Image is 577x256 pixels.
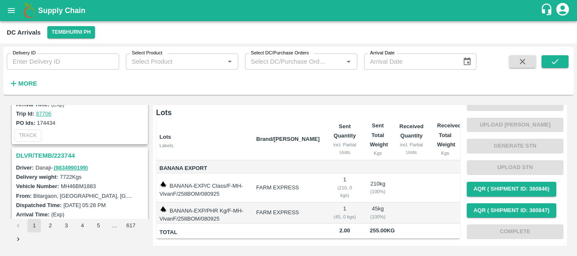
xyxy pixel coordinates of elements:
[370,50,395,57] label: Arrival Date
[63,202,106,208] label: [DATE] 05:28 PM
[38,6,85,15] b: Supply Chain
[16,183,59,189] label: Vehicle Number:
[334,123,356,139] b: Sent Quantity
[61,183,96,189] label: MH46BM1883
[128,56,222,67] input: Select Product
[60,174,82,180] label: 7722 Kgs
[35,164,89,171] span: Danaji -
[343,56,354,67] button: Open
[160,206,166,213] img: weight
[363,173,392,202] td: 210 kg
[160,134,171,140] b: Lots
[160,228,250,237] span: Total
[370,122,388,148] b: Sent Total Weight
[16,174,58,180] label: Delivery weight:
[7,27,41,38] div: DC Arrivals
[160,142,250,149] div: Labels
[333,213,357,221] div: ( 45, 0 kgs)
[16,101,49,108] label: Arrival Time:
[400,123,424,139] b: Received Quantity
[251,50,309,57] label: Select DC/Purchase Orders
[333,141,357,156] div: incl. Partial Units
[36,110,51,117] a: 87706
[250,173,327,202] td: FARM EXPRESS
[540,3,555,18] div: customer-support
[16,211,49,218] label: Arrival Time:
[364,54,456,70] input: Arrival Date
[370,149,386,157] div: Kgs
[370,188,386,195] div: ( 100 %)
[47,26,95,38] button: Select DC
[256,136,320,142] b: Brand/[PERSON_NAME]
[13,50,35,57] label: Delivery ID
[437,149,453,157] div: Kgs
[224,56,235,67] button: Open
[7,76,39,91] button: More
[363,202,392,224] td: 45 kg
[16,193,32,199] label: From:
[33,192,298,199] label: Bitargaon, [GEOGRAPHIC_DATA], [GEOGRAPHIC_DATA], [GEOGRAPHIC_DATA], [GEOGRAPHIC_DATA]
[44,219,57,232] button: Go to page 2
[16,150,146,161] h3: DLVR/TEMB/223744
[370,213,386,221] div: ( 100 %)
[18,80,37,87] strong: More
[437,122,461,148] b: Received Total Weight
[16,120,35,126] label: PO Ids:
[108,222,121,230] div: …
[156,107,460,119] h6: Lots
[60,219,73,232] button: Go to page 3
[467,182,556,197] button: AQR ( Shipment Id: 360846)
[160,164,250,173] span: Banana Export
[7,54,119,70] input: Enter Delivery ID
[370,227,395,234] span: 255.00 Kg
[10,219,150,246] nav: pagination navigation
[54,164,88,171] a: (9834990199)
[250,202,327,224] td: FARM EXPRESS
[16,202,62,208] label: Dispatched Time:
[399,141,423,156] div: incl. Partial Units
[132,50,162,57] label: Select Product
[2,1,21,20] button: open drawer
[248,56,330,67] input: Select DC/Purchase Orders
[459,54,475,70] button: Choose date
[555,2,570,19] div: account of current user
[124,219,138,232] button: Go to page 617
[76,219,89,232] button: Go to page 4
[27,219,41,232] button: page 1
[51,101,64,108] label: (Exp)
[333,226,357,236] span: 2.00
[21,2,38,19] img: logo
[38,5,540,16] a: Supply Chain
[16,164,34,171] label: Driver:
[156,202,250,224] td: BANANA-EXP/PHR Kg/F-MH-VivanF/258BOM/080925
[37,120,55,126] label: 174434
[327,173,363,202] td: 1
[327,202,363,224] td: 1
[16,110,34,117] label: Trip Id:
[333,184,357,199] div: ( 210, 0 kgs)
[92,219,105,232] button: Go to page 5
[51,211,64,218] label: (Exp)
[160,181,166,188] img: weight
[156,173,250,202] td: BANANA-EXP/C Class/F-MH-VivanF/258BOM/080925
[11,232,25,246] button: Go to next page
[467,203,556,218] button: AQR ( Shipment Id: 360847)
